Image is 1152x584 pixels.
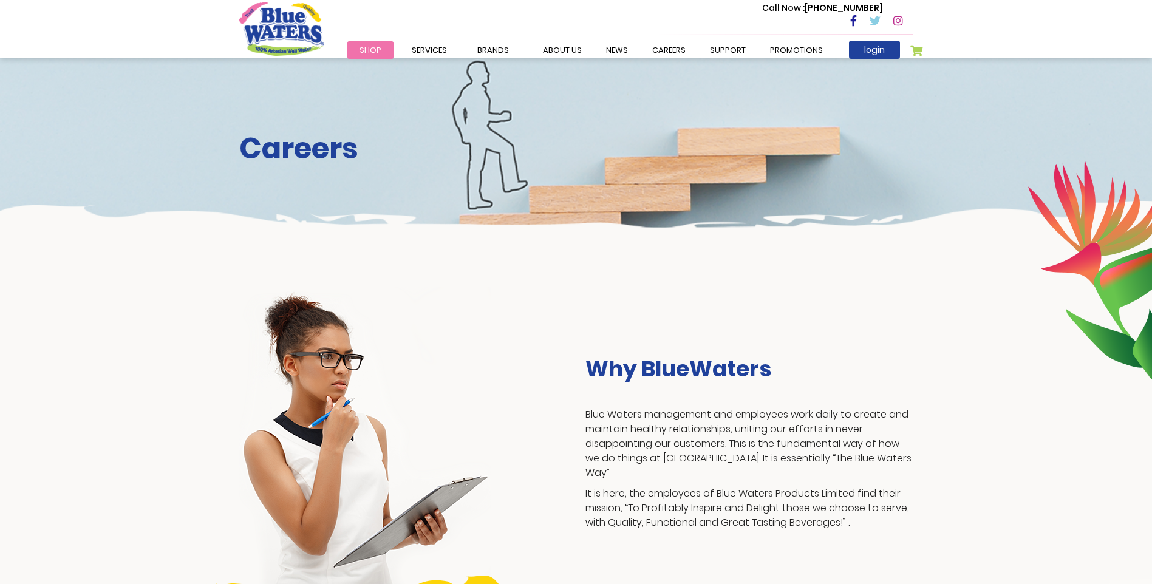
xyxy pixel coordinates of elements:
[758,41,835,59] a: Promotions
[585,407,913,480] p: Blue Waters management and employees work daily to create and maintain healthy relationships, uni...
[585,356,913,382] h3: Why BlueWaters
[465,41,521,59] a: Brands
[762,2,805,14] span: Call Now :
[477,44,509,56] span: Brands
[412,44,447,56] span: Services
[400,41,459,59] a: Services
[239,2,324,55] a: store logo
[585,486,913,530] p: It is here, the employees of Blue Waters Products Limited find their mission, “To Profitably Insp...
[531,41,594,59] a: about us
[1028,160,1152,379] img: career-intro-leaves.png
[239,131,913,166] h2: Careers
[849,41,900,59] a: login
[640,41,698,59] a: careers
[360,44,381,56] span: Shop
[698,41,758,59] a: support
[762,2,883,15] p: [PHONE_NUMBER]
[594,41,640,59] a: News
[347,41,394,59] a: Shop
